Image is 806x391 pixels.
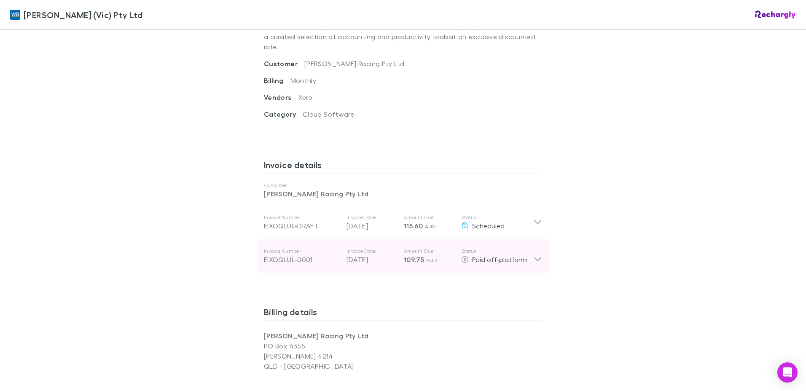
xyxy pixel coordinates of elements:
p: Amount Due [404,214,454,221]
img: Rechargly Logo [755,11,796,19]
div: EIXOQLUL-DRAFT [264,221,340,231]
span: Monthly [290,76,317,84]
p: Amount Due [404,248,454,254]
p: Invoice Date [347,214,397,221]
p: . The software suite subscription gives you access to a curated selection of accounting and produ... [264,15,542,59]
span: Category [264,110,303,118]
span: [PERSON_NAME] (Vic) Pty Ltd [24,8,142,21]
div: Open Intercom Messenger [777,362,798,383]
span: AUD [425,223,436,230]
p: [DATE] [347,221,397,231]
p: [PERSON_NAME] 4214 [264,351,403,361]
div: EIXOQLUL-0001 [264,254,340,265]
span: Vendors [264,93,298,102]
span: AUD [426,257,438,263]
p: [DATE] [347,254,397,265]
span: 115.60 [404,222,423,230]
span: Scheduled [472,222,505,230]
span: Xero [298,93,312,101]
div: Invoice NumberEIXOQLUL-DRAFTInvoice Date[DATE]Amount Due115.60 AUDStatusScheduled [257,206,549,239]
span: 109.75 [404,255,424,264]
p: Invoice Date [347,248,397,254]
span: Billing [264,76,290,85]
div: Invoice NumberEIXOQLUL-0001Invoice Date[DATE]Amount Due109.75 AUDStatusPaid off-platform [257,239,549,273]
p: Invoice Number [264,248,340,254]
p: Status [461,248,533,254]
img: William Buck (Vic) Pty Ltd's Logo [10,10,20,20]
span: [PERSON_NAME] Racing Pty Ltd [304,59,404,67]
p: Invoice Number [264,214,340,221]
span: Paid off-platform [472,255,527,263]
span: Cloud Software [303,110,354,118]
p: QLD - [GEOGRAPHIC_DATA] [264,361,403,371]
span: Customer [264,59,304,68]
p: Customer [264,182,542,189]
h3: Billing details [264,307,542,320]
p: [PERSON_NAME] Racing Pty Ltd [264,189,542,199]
p: Status [461,214,533,221]
h3: Invoice details [264,160,542,173]
p: [PERSON_NAME] Racing Pty Ltd [264,331,403,341]
p: PO Box 4355 [264,341,403,351]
